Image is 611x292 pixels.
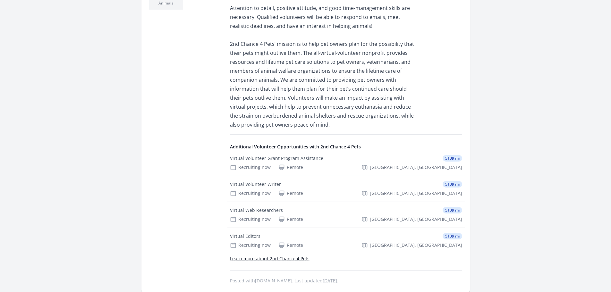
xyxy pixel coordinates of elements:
[230,155,323,162] div: Virtual Volunteer Grant Program Assistance
[227,202,465,228] a: Virtual Web Researchers 5139 mi Recruiting now Remote [GEOGRAPHIC_DATA], [GEOGRAPHIC_DATA]
[230,164,271,171] div: Recruiting now
[370,164,462,171] span: [GEOGRAPHIC_DATA], [GEOGRAPHIC_DATA]
[230,278,462,283] p: Posted with . Last updated .
[230,207,283,213] div: Virtual Web Researchers
[370,190,462,196] span: [GEOGRAPHIC_DATA], [GEOGRAPHIC_DATA]
[230,181,281,188] div: Virtual Volunteer Writer
[323,278,337,284] abbr: Tue, Jul 15, 2025 7:41 PM
[255,278,292,284] a: [DOMAIN_NAME]
[230,242,271,248] div: Recruiting now
[227,176,465,202] a: Virtual Volunteer Writer 5139 mi Recruiting now Remote [GEOGRAPHIC_DATA], [GEOGRAPHIC_DATA]
[230,216,271,222] div: Recruiting now
[278,190,303,196] div: Remote
[443,207,462,213] span: 5139 mi
[278,164,303,171] div: Remote
[230,190,271,196] div: Recruiting now
[370,242,462,248] span: [GEOGRAPHIC_DATA], [GEOGRAPHIC_DATA]
[230,144,462,150] h4: Additional Volunteer Opportunities with 2nd Chance 4 Pets
[230,233,260,239] div: Virtual Editors
[278,242,303,248] div: Remote
[443,233,462,239] span: 5139 mi
[278,216,303,222] div: Remote
[443,181,462,188] span: 5139 mi
[370,216,462,222] span: [GEOGRAPHIC_DATA], [GEOGRAPHIC_DATA]
[230,255,310,262] a: Learn more about 2nd Chance 4 Pets
[227,150,465,176] a: Virtual Volunteer Grant Program Assistance 5139 mi Recruiting now Remote [GEOGRAPHIC_DATA], [GEOG...
[443,155,462,162] span: 5139 mi
[227,228,465,254] a: Virtual Editors 5139 mi Recruiting now Remote [GEOGRAPHIC_DATA], [GEOGRAPHIC_DATA]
